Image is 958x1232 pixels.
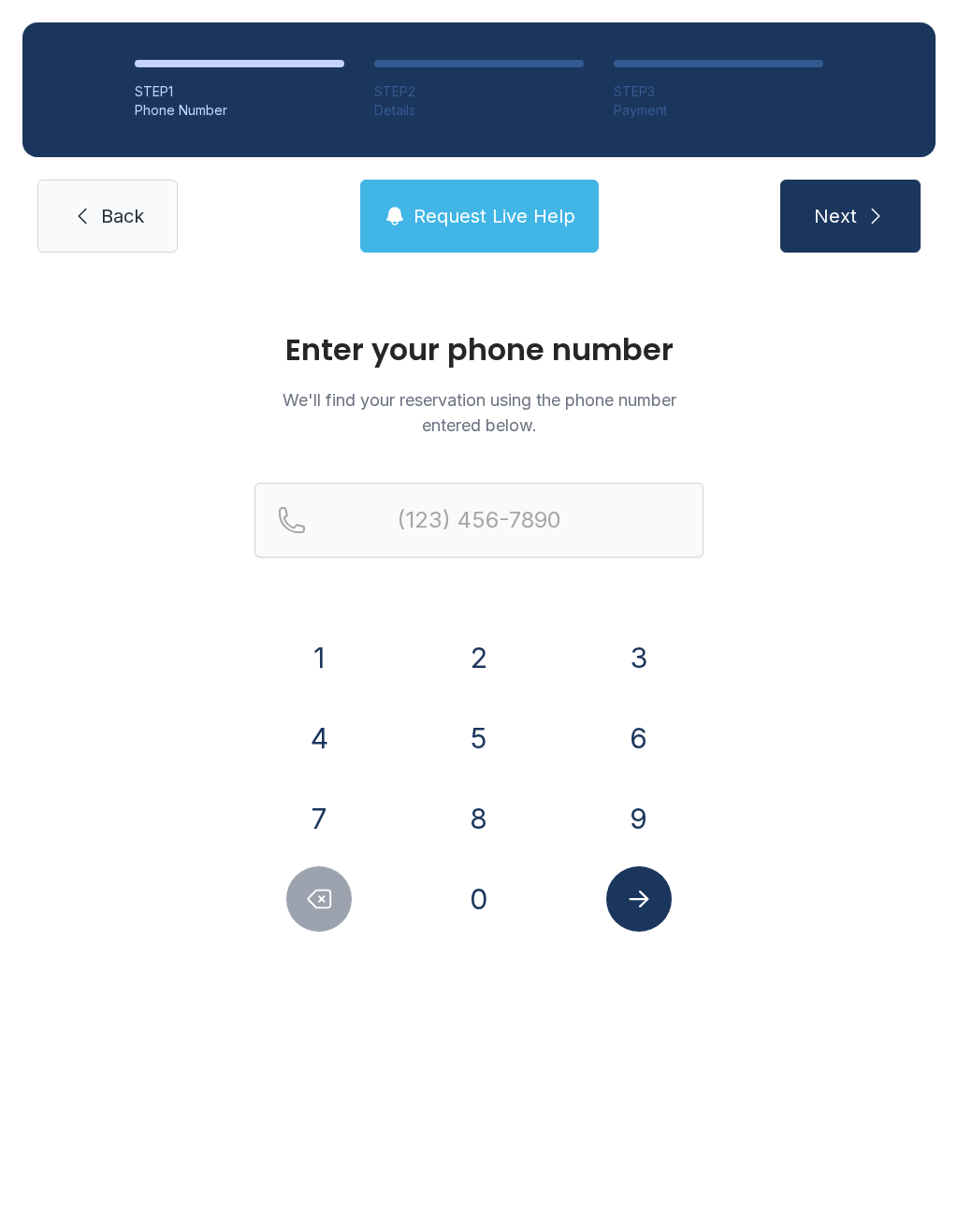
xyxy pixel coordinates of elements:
[374,101,584,120] div: Details
[286,786,352,851] button: 7
[606,786,672,851] button: 9
[614,82,823,101] div: STEP 3
[446,866,512,932] button: 0
[101,203,144,229] span: Back
[414,203,575,229] span: Request Live Help
[446,786,512,851] button: 8
[135,101,344,120] div: Phone Number
[606,705,672,771] button: 6
[446,705,512,771] button: 5
[254,483,704,558] input: Reservation phone number
[135,82,344,101] div: STEP 1
[254,335,704,365] h1: Enter your phone number
[286,866,352,932] button: Delete number
[374,82,584,101] div: STEP 2
[814,203,857,229] span: Next
[446,625,512,690] button: 2
[606,625,672,690] button: 3
[286,625,352,690] button: 1
[254,387,704,438] p: We'll find your reservation using the phone number entered below.
[614,101,823,120] div: Payment
[606,866,672,932] button: Submit lookup form
[286,705,352,771] button: 4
